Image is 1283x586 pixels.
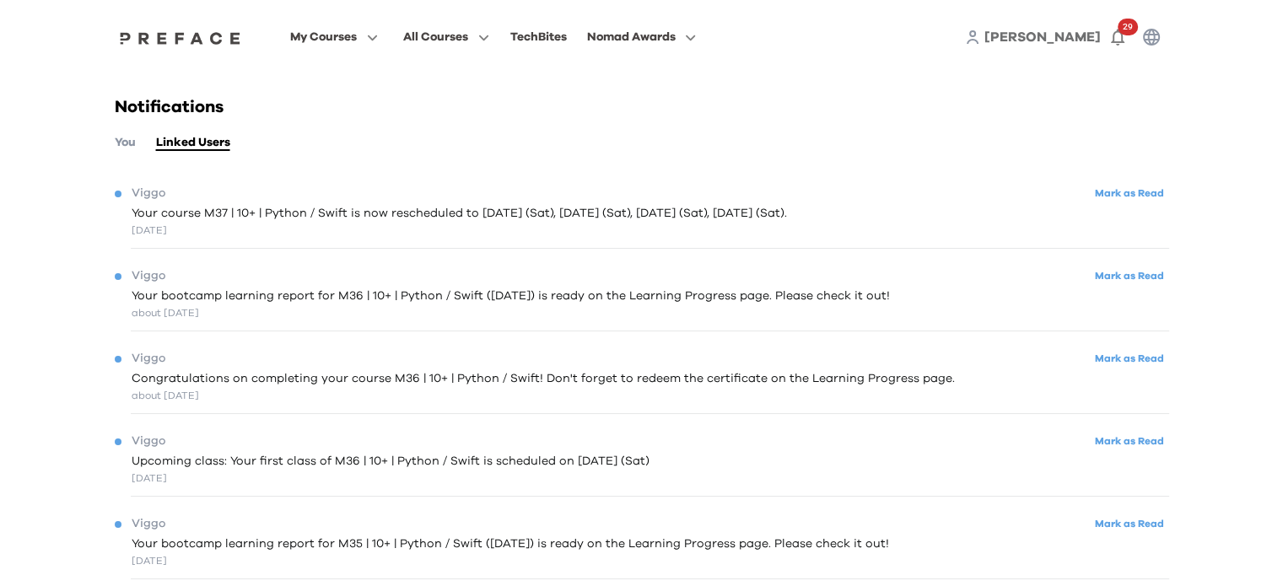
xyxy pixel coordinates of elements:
button: Nomad Awards [581,26,701,48]
button: Mark as Read [1090,182,1169,205]
span: Your bootcamp learning report for M36 | 10+ | Python / Swift ([DATE]) is ready on the Learning Pr... [132,288,890,305]
span: Congratulations on completing your course M36 | 10+ | Python / Swift! Don't forget to redeem the ... [132,370,955,388]
div: [DATE] [132,470,650,486]
div: [DATE] [132,223,787,238]
span: [PERSON_NAME] [984,30,1101,44]
span: Your course M37 | 10+ | Python / Swift is now rescheduled to [DATE] (Sat), [DATE] (Sat), [DATE] (... [132,205,787,223]
button: Mark as Read [1090,430,1169,453]
div: [DATE] [132,553,889,568]
span: 29 [1118,19,1138,35]
div: about [DATE] [132,388,955,403]
button: Mark as Read [1090,513,1169,535]
button: Linked Users [156,133,230,152]
span: All Courses [403,27,468,47]
button: 29 [1101,20,1135,54]
span: Upcoming class: Your first class of M36 | 10+ | Python / Swift is scheduled on [DATE] (Sat) [132,453,650,470]
div: about [DATE] [132,305,890,320]
span: My Courses [290,27,357,47]
span: Viggo [132,350,165,368]
span: Viggo [132,185,165,202]
span: Nomad Awards [586,27,675,47]
button: All Courses [398,26,494,48]
img: Preface Logo [116,31,245,45]
button: You [115,133,136,152]
span: Viggo [132,267,165,285]
span: Notifications [115,99,224,116]
button: My Courses [285,26,383,48]
span: Viggo [132,433,165,450]
a: [PERSON_NAME] [984,27,1101,47]
button: Mark as Read [1090,347,1169,370]
button: Mark as Read [1090,265,1169,288]
span: Your bootcamp learning report for M35 | 10+ | Python / Swift ([DATE]) is ready on the Learning Pr... [132,535,889,553]
a: Preface Logo [116,30,245,44]
span: Viggo [132,515,165,533]
div: TechBites [509,27,566,47]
